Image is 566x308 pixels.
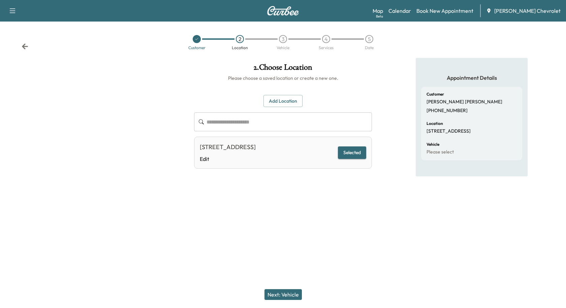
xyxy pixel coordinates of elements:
[267,6,299,15] img: Curbee Logo
[427,128,471,134] p: [STREET_ADDRESS]
[338,146,366,159] button: Selected
[376,14,383,19] div: Beta
[322,35,330,43] div: 4
[263,95,303,107] button: Add Location
[427,108,468,114] p: [PHONE_NUMBER]
[427,149,454,155] p: Please select
[264,289,302,300] button: Next: Vehicle
[277,46,289,50] div: Vehicle
[427,142,439,146] h6: Vehicle
[494,7,561,15] span: [PERSON_NAME] Chevrolet
[200,142,256,152] div: [STREET_ADDRESS]
[232,46,248,50] div: Location
[22,43,28,50] div: Back
[319,46,334,50] div: Services
[421,74,522,81] h5: Appointment Details
[194,63,372,75] h1: 2 . Choose Location
[416,7,473,15] a: Book New Appointment
[279,35,287,43] div: 3
[388,7,411,15] a: Calendar
[365,46,374,50] div: Date
[194,75,372,81] h6: Please choose a saved location or create a new one.
[236,35,244,43] div: 2
[427,99,502,105] p: [PERSON_NAME] [PERSON_NAME]
[373,7,383,15] a: MapBeta
[200,155,256,163] a: Edit
[427,122,443,126] h6: Location
[188,46,206,50] div: Customer
[365,35,373,43] div: 5
[427,92,444,96] h6: Customer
